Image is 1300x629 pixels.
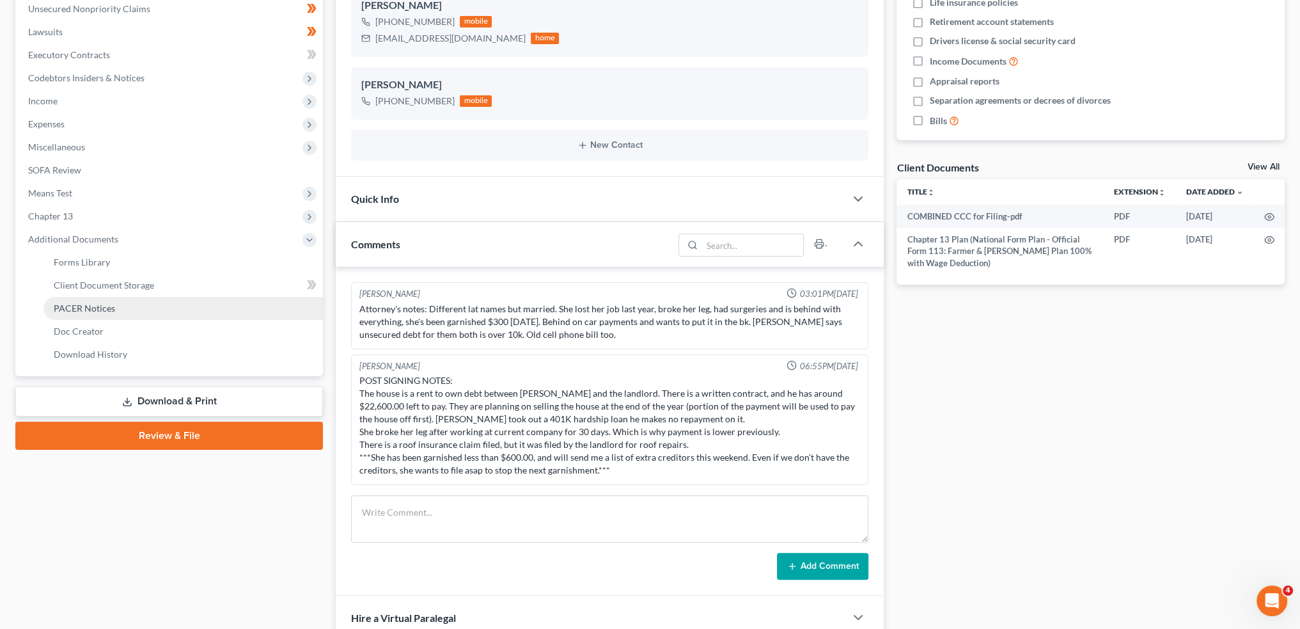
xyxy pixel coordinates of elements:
[351,193,399,205] span: Quick Info
[777,553,868,580] button: Add Comment
[1104,228,1176,275] td: PDF
[359,303,860,341] div: Attorney's notes: Different lat names but married. She lost her job last year, broke her leg, had...
[54,280,154,291] span: Client Document Storage
[28,234,118,244] span: Additional Documents
[15,422,323,450] a: Review & File
[799,360,858,372] span: 06:55PM[DATE]
[897,161,978,174] div: Client Documents
[54,326,104,337] span: Doc Creator
[930,35,1076,47] span: Drivers license & social security card
[897,228,1104,275] td: Chapter 13 Plan (National Form Plan - Official Form 113: Farmer & [PERSON_NAME] Plan 100% with Wa...
[375,95,455,107] div: [PHONE_NUMBER]
[531,33,559,44] div: home
[799,288,858,300] span: 03:01PM[DATE]
[1104,205,1176,228] td: PDF
[18,44,323,67] a: Executory Contracts
[18,159,323,182] a: SOFA Review
[43,343,323,366] a: Download History
[18,20,323,44] a: Lawsuits
[1257,585,1287,616] iframe: Intercom live chat
[351,612,456,624] span: Hire a Virtual Paralegal
[1186,187,1244,196] a: Date Added expand_more
[43,320,323,343] a: Doc Creator
[361,77,858,93] div: [PERSON_NAME]
[930,115,947,127] span: Bills
[897,205,1104,228] td: COMBINED CCC for Filing-pdf
[375,15,455,28] div: [PHONE_NUMBER]
[361,140,858,150] button: New Contact
[1114,187,1166,196] a: Extensionunfold_more
[43,274,323,297] a: Client Document Storage
[28,211,73,221] span: Chapter 13
[460,16,492,28] div: mobile
[927,189,934,196] i: unfold_more
[907,187,934,196] a: Titleunfold_more
[359,360,420,372] div: [PERSON_NAME]
[15,386,323,417] a: Download & Print
[1248,163,1280,171] a: View All
[359,374,860,477] div: POST SIGNING NOTES: The house is a rent to own debt between [PERSON_NAME] and the landlord. There...
[28,118,65,129] span: Expenses
[702,234,804,256] input: Search...
[460,95,492,107] div: mobile
[930,94,1111,107] span: Separation agreements or decrees of divorces
[1283,585,1293,596] span: 4
[1176,228,1254,275] td: [DATE]
[28,72,145,83] span: Codebtors Insiders & Notices
[1158,189,1166,196] i: unfold_more
[28,26,63,37] span: Lawsuits
[28,3,150,14] span: Unsecured Nonpriority Claims
[1236,189,1244,196] i: expand_more
[28,164,81,175] span: SOFA Review
[54,303,115,314] span: PACER Notices
[28,49,110,60] span: Executory Contracts
[351,238,400,250] span: Comments
[1176,205,1254,228] td: [DATE]
[54,349,127,360] span: Download History
[43,251,323,274] a: Forms Library
[28,141,85,152] span: Miscellaneous
[28,187,72,198] span: Means Test
[54,257,110,267] span: Forms Library
[375,32,526,45] div: [EMAIL_ADDRESS][DOMAIN_NAME]
[359,288,420,300] div: [PERSON_NAME]
[28,95,58,106] span: Income
[43,297,323,320] a: PACER Notices
[930,75,999,88] span: Appraisal reports
[930,55,1006,68] span: Income Documents
[930,15,1054,28] span: Retirement account statements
